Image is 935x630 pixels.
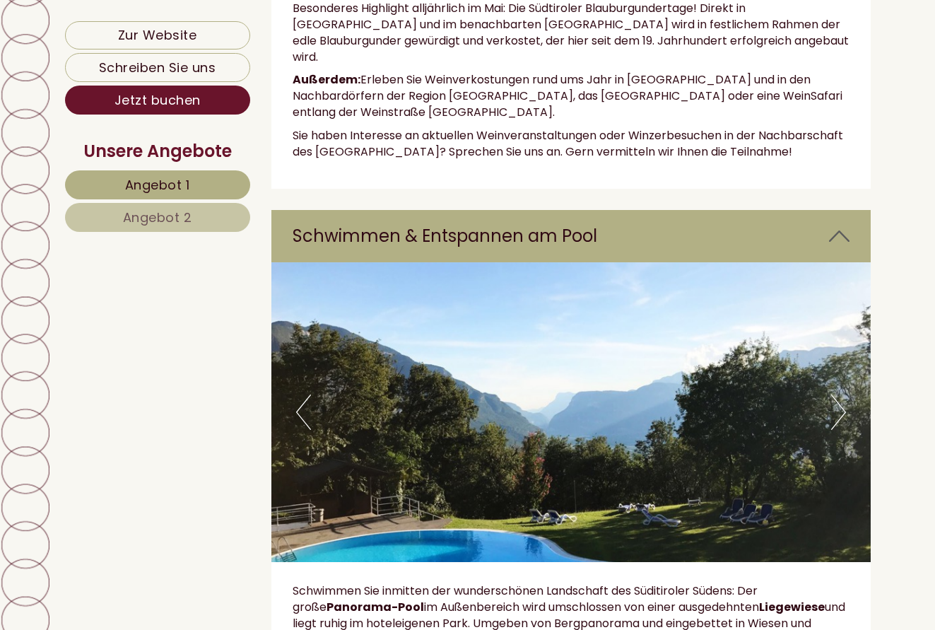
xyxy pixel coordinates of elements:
[123,209,192,226] span: Angebot 2
[65,86,250,115] a: Jetzt buchen
[65,53,250,82] a: Schreiben Sie uns
[65,139,250,163] div: Unsere Angebote
[759,599,825,615] strong: Liegewiese
[293,71,360,88] strong: Außerdem:
[293,1,849,65] p: Besonderes Highlight alljährlich im Mai: Die Südtiroler Blauburgundertage! Direkt in [GEOGRAPHIC_...
[11,41,252,84] div: Guten Tag, wie können wir Ihnen helfen?
[327,599,424,615] strong: Panorama-Pool
[831,395,846,430] button: Next
[271,210,871,262] div: Schwimmen & Entspannen am Pool
[21,71,245,81] small: 12:54
[464,368,557,397] button: Senden
[21,44,245,55] div: Hotel Tenz
[293,128,849,161] p: Sie haben Interesse an aktuellen Weinveranstaltungen oder Winzerbesuchen in der Nachbarschaft des...
[296,395,311,430] button: Previous
[293,72,849,121] p: Erleben Sie Weinverkostungen rund ums Jahr in [GEOGRAPHIC_DATA] und in den Nachbardörfern der Reg...
[125,176,190,194] span: Angebot 1
[251,11,307,34] div: [DATE]
[65,21,250,49] a: Zur Website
